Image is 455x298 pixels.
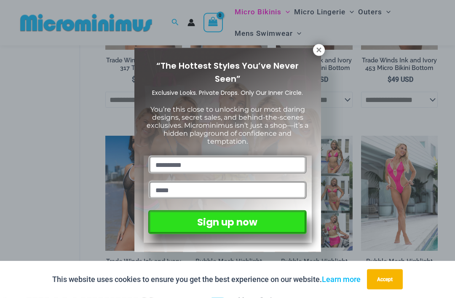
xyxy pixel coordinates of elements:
button: Accept [367,269,403,290]
button: Close [313,44,325,56]
span: You’re this close to unlocking our most daring designs, secret sales, and behind-the-scenes exclu... [147,105,308,146]
button: Sign up now [148,210,306,234]
a: Learn more [322,275,361,284]
span: “The Hottest Styles You’ve Never Seen” [156,60,299,85]
span: Exclusive Looks. Private Drops. Only Our Inner Circle. [152,89,303,97]
p: This website uses cookies to ensure you get the best experience on our website. [52,273,361,286]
